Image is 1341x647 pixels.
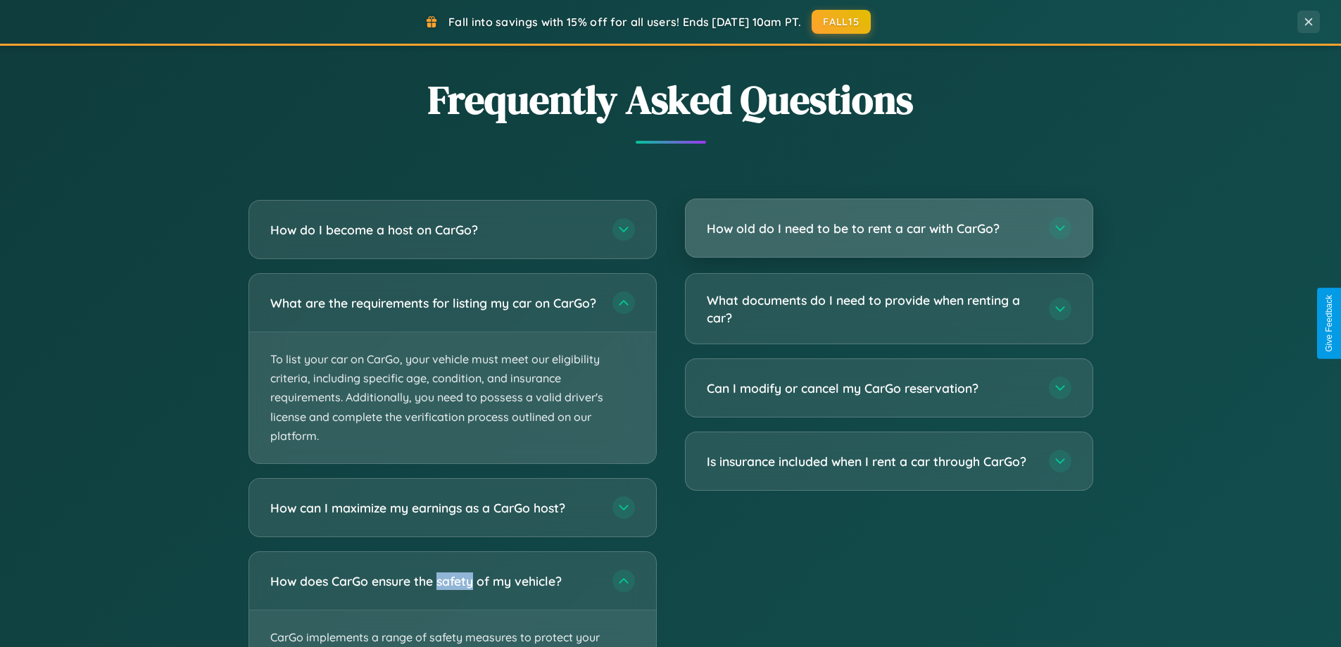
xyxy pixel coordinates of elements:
[270,572,598,590] h3: How does CarGo ensure the safety of my vehicle?
[707,379,1035,397] h3: Can I modify or cancel my CarGo reservation?
[248,73,1093,127] h2: Frequently Asked Questions
[812,10,871,34] button: FALL15
[249,332,656,463] p: To list your car on CarGo, your vehicle must meet our eligibility criteria, including specific ag...
[270,499,598,517] h3: How can I maximize my earnings as a CarGo host?
[270,294,598,312] h3: What are the requirements for listing my car on CarGo?
[1324,295,1334,352] div: Give Feedback
[707,220,1035,237] h3: How old do I need to be to rent a car with CarGo?
[270,221,598,239] h3: How do I become a host on CarGo?
[707,453,1035,470] h3: Is insurance included when I rent a car through CarGo?
[707,291,1035,326] h3: What documents do I need to provide when renting a car?
[448,15,801,29] span: Fall into savings with 15% off for all users! Ends [DATE] 10am PT.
